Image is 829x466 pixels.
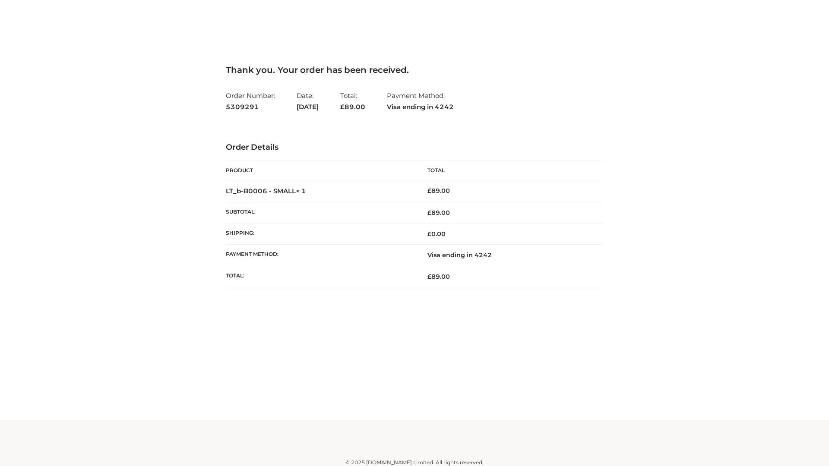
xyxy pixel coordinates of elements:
span: 89.00 [427,273,450,280]
li: Payment Method: [387,88,454,114]
strong: [DATE] [297,101,319,113]
th: Subtotal: [226,202,414,223]
li: Date: [297,88,319,114]
h3: Order Details [226,143,603,152]
span: 89.00 [340,103,365,111]
strong: 5309291 [226,101,275,113]
th: Shipping: [226,224,414,245]
strong: LT_b-B0006 - SMALL [226,187,306,195]
h3: Thank you. Your order has been received. [226,65,603,75]
th: Product [226,161,414,180]
span: £ [340,103,345,111]
span: £ [427,187,431,195]
td: Visa ending in 4242 [414,245,603,266]
th: Payment method: [226,245,414,266]
li: Total: [340,88,365,114]
strong: Visa ending in 4242 [387,101,454,113]
strong: × 1 [296,187,306,195]
bdi: 89.00 [427,187,450,195]
span: £ [427,209,431,217]
span: 89.00 [427,209,450,217]
th: Total: [226,266,414,287]
span: £ [427,273,431,280]
span: £ [427,230,431,238]
bdi: 0.00 [427,230,446,238]
th: Total [414,161,603,180]
li: Order Number: [226,88,275,114]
